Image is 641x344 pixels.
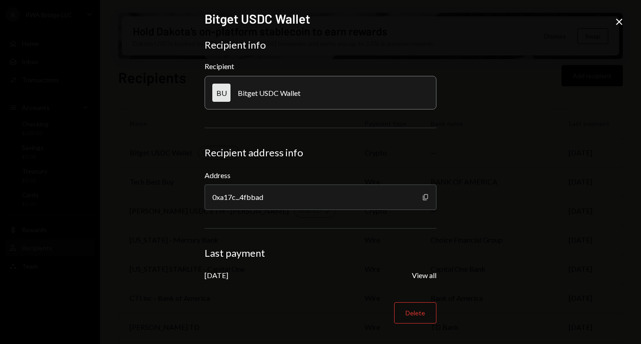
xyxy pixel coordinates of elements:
div: Bitget USDC Wallet [238,89,300,97]
div: BU [212,84,230,102]
div: 0xa17c...4fbbad [205,184,436,210]
button: Delete [394,302,436,324]
h2: Bitget USDC Wallet [205,10,436,28]
div: Recipient [205,62,436,70]
button: View all [412,271,436,280]
div: [DATE] [205,271,228,279]
div: Recipient address info [205,146,436,159]
label: Address [205,170,436,181]
div: Last payment [205,247,436,259]
div: Recipient info [205,39,436,51]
